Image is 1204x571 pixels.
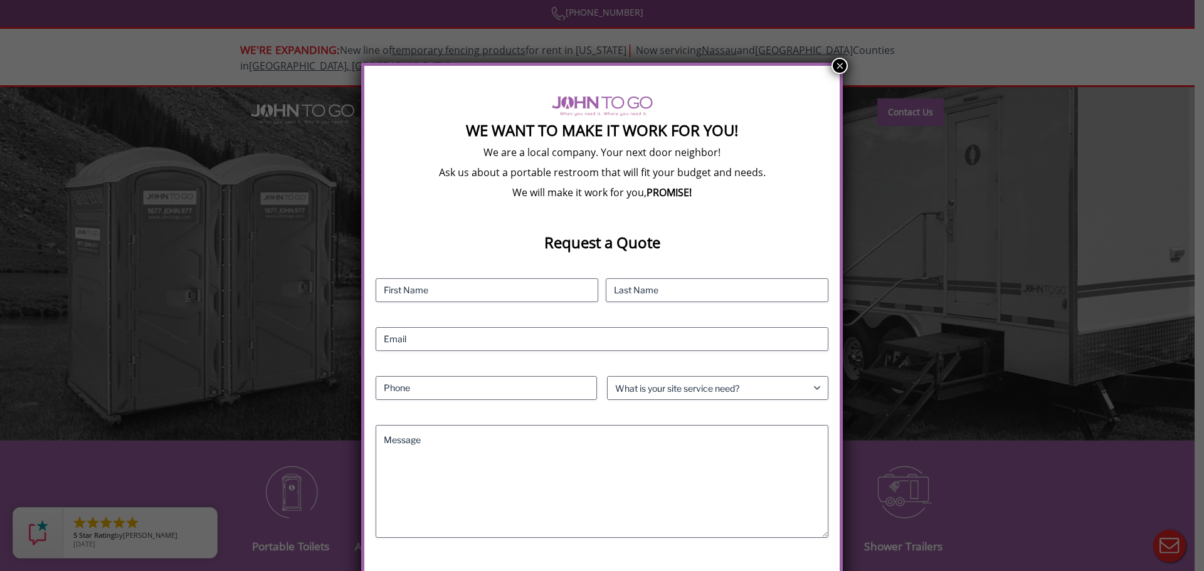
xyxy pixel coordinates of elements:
[552,96,653,116] img: logo of viptogo
[376,145,828,159] p: We are a local company. Your next door neighbor!
[376,186,828,199] p: We will make it work for you,
[647,186,692,199] b: PROMISE!
[544,232,660,253] strong: Request a Quote
[832,58,848,74] button: Close
[376,376,597,400] input: Phone
[376,165,828,179] p: Ask us about a portable restroom that will fit your budget and needs.
[466,120,738,140] strong: We Want To Make It Work For You!
[606,278,828,302] input: Last Name
[376,327,828,351] input: Email
[376,278,598,302] input: First Name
